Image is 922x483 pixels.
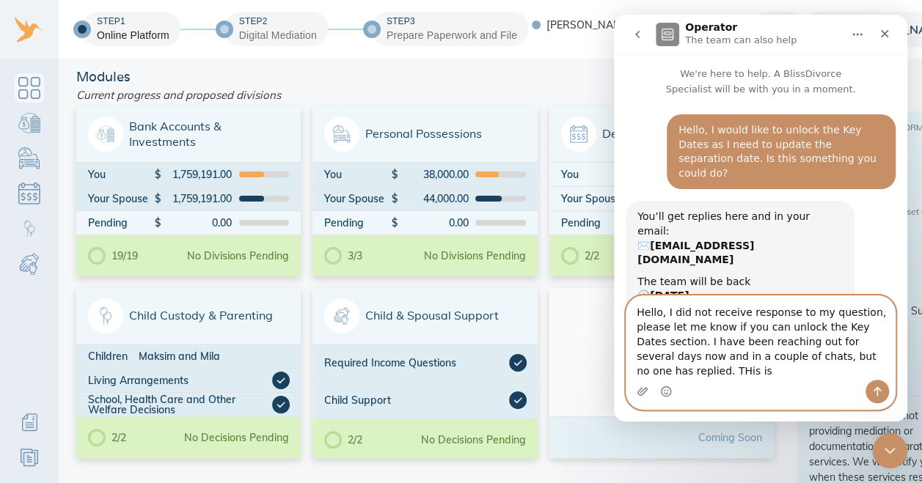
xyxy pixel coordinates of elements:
[155,218,162,228] div: $
[324,391,508,409] div: Child Support
[88,351,139,361] div: Children
[561,323,762,381] span: Home
[387,28,517,43] div: Prepare Paperwork and File
[88,117,289,152] span: Bank Accounts & Investments
[187,251,289,261] div: No Divisions Pending
[88,298,289,333] span: Child Custody & Parenting
[872,433,907,468] iframe: Intercom live chat
[561,193,628,204] div: Your Spouse
[546,20,745,30] span: [PERSON_NAME] has joined BlissDivorce
[88,218,155,228] div: Pending
[561,247,599,265] div: 2/2
[15,144,44,173] a: Personal Possessions
[88,247,138,265] div: 19/19
[155,193,162,204] div: $
[421,435,526,445] div: No Decisions Pending
[15,443,44,472] a: Resources
[312,106,537,276] a: Personal PossessionsYou$38,000.00Your Spouse$44,000.00Pending$0.003/3No Divisions Pending
[15,214,44,243] a: Child Custody & Parenting
[392,218,399,228] div: $
[324,117,525,152] span: Personal Possessions
[70,70,780,84] div: Modules
[97,28,169,43] div: Online Platform
[162,169,232,180] div: 1,759,191.00
[324,169,391,180] div: You
[88,372,272,389] div: Living Arrangements
[561,218,628,228] div: Pending
[162,218,232,228] div: 0.00
[549,106,774,276] a: Debts and Other ObligationsYou$0.00Your Spouse$0.00Pending$0.002/2No Divisions Pending
[15,408,44,437] a: Additional Information
[88,169,155,180] div: You
[324,218,391,228] div: Pending
[184,432,289,443] div: No Decisions Pending
[324,431,362,449] div: 2/2
[15,108,44,138] a: Bank Accounts & Investments
[88,429,126,446] div: 2/2
[324,298,525,333] span: Child & Spousal Support
[76,106,301,276] a: Bank Accounts & InvestmentsYou$1,759,191.00Your Spouse$1,759,191.00Pending$0.0019/19No Divisions ...
[97,15,169,28] div: Step 1
[398,218,468,228] div: 0.00
[88,394,272,415] div: School, Health Care and Other Welfare Decisions
[239,28,317,43] div: Digital Mediation
[614,15,907,421] iframe: Intercom live chat
[424,251,526,261] div: No Divisions Pending
[549,288,774,458] a: HomeComing Soon
[324,193,391,204] div: Your Spouse
[561,169,628,180] div: You
[15,179,44,208] a: Debts & Obligations
[155,169,162,180] div: $
[139,351,290,361] div: Maksim and Mila
[387,15,517,28] div: Step 3
[312,288,537,458] a: Child & Spousal SupportRequired Income QuestionsChild Support2/2No Decisions Pending
[392,169,399,180] div: $
[398,193,468,204] div: 44,000.00
[76,288,301,458] a: Child Custody & ParentingChildrenMaksim and MilaLiving ArrangementsSchool, Health Care and Other ...
[162,193,232,204] div: 1,759,191.00
[70,84,780,106] div: Current progress and proposed divisions
[392,193,399,204] div: $
[324,247,362,265] div: 3/3
[15,249,44,279] a: Child & Spousal Support
[15,73,44,103] a: Dashboard
[561,117,762,152] span: Debts and Other Obligations
[88,193,155,204] div: Your Spouse
[239,15,317,28] div: Step 2
[698,432,762,443] div: Coming Soon
[398,169,468,180] div: 38,000.00
[324,354,508,372] div: Required Income Questions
